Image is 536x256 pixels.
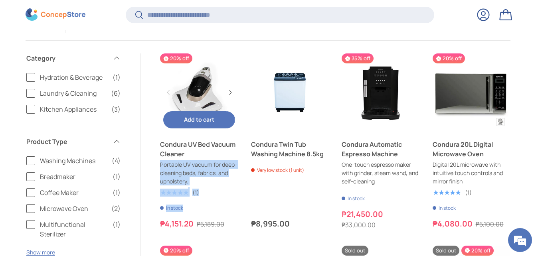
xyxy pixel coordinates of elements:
[251,140,329,159] a: Condura Twin Tub Washing Machine 8.5kg
[111,104,121,114] span: (3)
[251,53,329,132] img: condura-twin-tub-washing-machine-8-5kg-front-view-concepstore
[26,53,108,63] span: Category
[112,156,121,165] span: (4)
[433,140,511,159] a: Condura 20L Digital Microwave Oven
[342,246,368,256] span: Sold out
[26,9,85,21] img: ConcepStore
[160,140,238,159] a: Condura UV Bed Vacuum Cleaner
[342,140,420,159] a: Condura Automatic Espresso Machine
[433,53,465,63] span: 20% off
[163,111,235,128] button: Add to cart
[17,77,139,158] span: We are offline. Please leave us a message.
[113,188,121,197] span: (1)
[111,204,121,213] span: (2)
[113,220,121,229] span: (1)
[26,248,55,256] button: Show more
[433,53,511,132] a: Condura 20L Digital Microwave Oven
[117,199,145,210] em: Submit
[40,220,108,239] span: Multifunctional Sterilizer
[111,89,121,98] span: (6)
[113,172,121,181] span: (1)
[160,53,238,132] a: Condura UV Bed Vacuum Cleaner
[113,73,121,82] span: (1)
[40,188,108,197] span: Coffee Maker
[40,89,106,98] span: Laundry & Cleaning
[26,44,121,73] summary: Category
[342,53,374,63] span: 35% off
[342,53,420,132] a: Condura Automatic Espresso Machine
[4,171,152,199] textarea: Type your message and click 'Submit'
[40,73,108,82] span: Hydration & Beverage
[160,246,192,256] span: 20% off
[160,53,192,63] span: 20% off
[251,53,329,132] a: Condura Twin Tub Washing Machine 8.5kg
[40,104,107,114] span: Kitchen Appliances
[42,45,134,55] div: Leave a message
[184,116,214,123] span: Add to cart
[40,172,108,181] span: Breadmaker
[26,127,121,156] summary: Product Type
[461,246,494,256] span: 20% off
[433,246,459,256] span: Sold out
[40,204,107,213] span: Microwave Oven
[40,156,107,165] span: Washing Machines
[131,4,150,23] div: Minimize live chat window
[26,137,108,146] span: Product Type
